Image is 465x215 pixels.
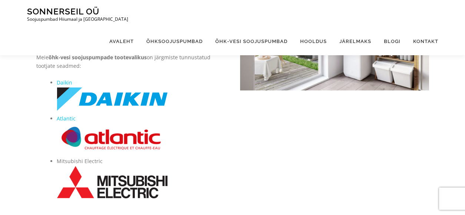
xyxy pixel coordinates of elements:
a: Õhksoojuspumbad [140,27,209,55]
p: Soojuspumbad Hiiumaal ja [GEOGRAPHIC_DATA] [27,17,128,22]
a: Kontakt [407,27,438,55]
a: Õhk-vesi soojuspumbad [209,27,294,55]
a: Järelmaks [333,27,378,55]
a: Blogi [378,27,407,55]
li: Mitsubishi Electric [57,157,225,199]
p: Meie on järgmiste tunnustatud tootjate seadmed: [36,53,225,71]
a: Daikin [57,79,72,86]
a: Atlantic [57,115,76,122]
a: Hooldus [294,27,333,55]
a: Sonnerseil OÜ [27,6,99,16]
strong: õhk-vesi soojuspumpade tootevalikus [49,54,147,61]
a: Avaleht [103,27,140,55]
